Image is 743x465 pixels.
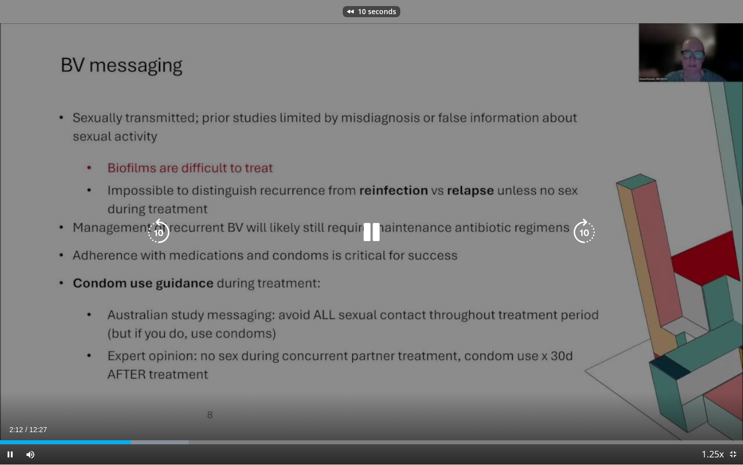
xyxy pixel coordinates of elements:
span: 12:27 [29,426,47,434]
button: Exit Fullscreen [723,444,743,464]
p: 10 seconds [358,8,396,15]
button: Playback Rate [703,444,723,464]
span: 2:12 [9,426,23,434]
button: Mute [20,444,40,464]
span: / [25,426,27,434]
